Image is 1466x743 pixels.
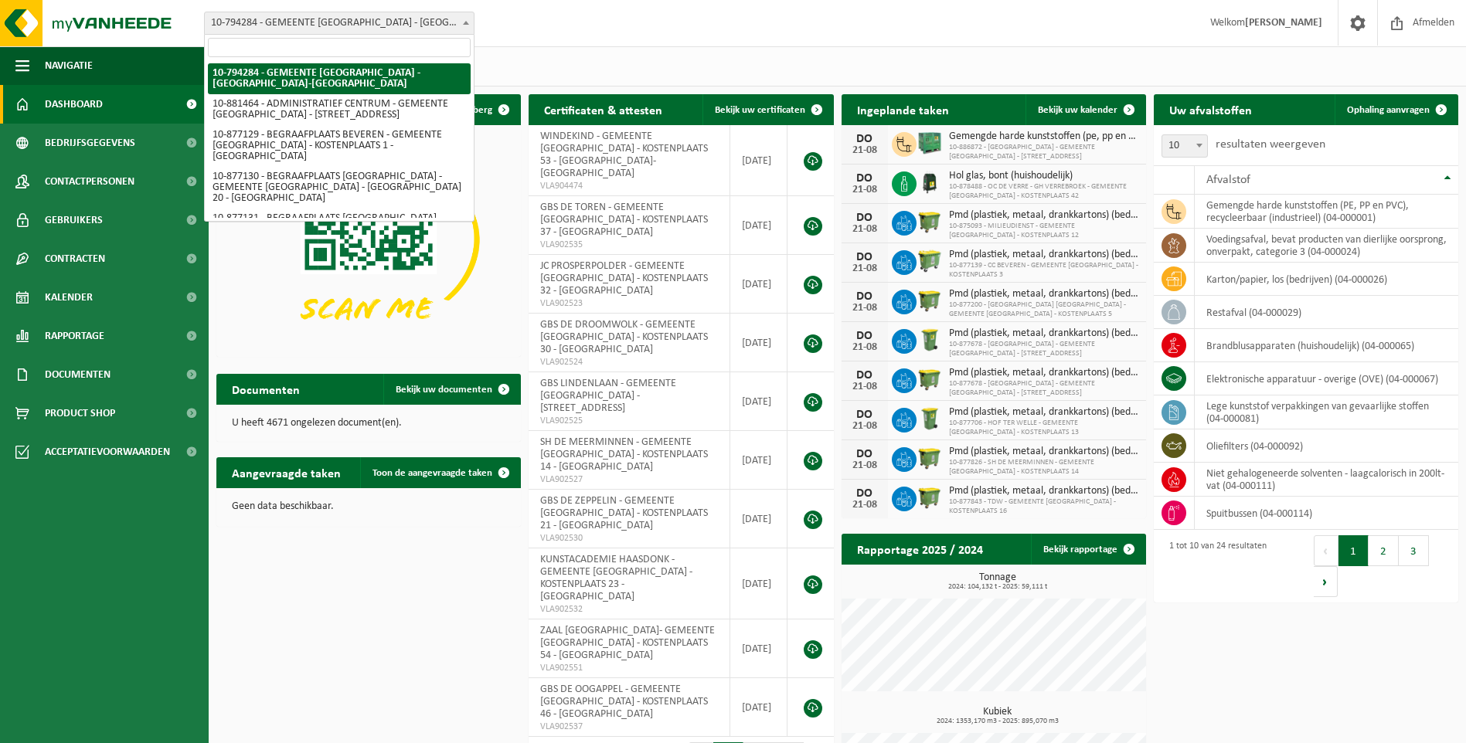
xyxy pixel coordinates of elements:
[949,340,1138,358] span: 10-877678 - [GEOGRAPHIC_DATA] - GEMEENTE [GEOGRAPHIC_DATA] - [STREET_ADDRESS]
[1162,135,1207,157] span: 10
[949,170,1138,182] span: Hol glas, bont (huishoudelijk)
[949,222,1138,240] span: 10-875093 - MILIEUDIENST - GEMEENTE [GEOGRAPHIC_DATA] - KOSTENPLAATS 12
[849,342,880,353] div: 21-08
[208,63,471,94] li: 10-794284 - GEMEENTE [GEOGRAPHIC_DATA] - [GEOGRAPHIC_DATA]-[GEOGRAPHIC_DATA]
[849,145,880,156] div: 21-08
[949,367,1138,379] span: Pmd (plastiek, metaal, drankkartons) (bedrijven)
[216,374,315,404] h2: Documenten
[849,500,880,511] div: 21-08
[1038,105,1117,115] span: Bekijk uw kalender
[917,405,943,432] img: WB-0240-HPE-GN-50
[849,448,880,460] div: DO
[458,105,492,115] span: Verberg
[849,133,880,145] div: DO
[949,288,1138,300] span: Pmd (plastiek, metaal, drankkartons) (bedrijven)
[949,249,1138,261] span: Pmd (plastiek, metaal, drankkartons) (bedrijven)
[917,484,943,511] img: WB-1100-HPE-GN-51
[1031,534,1145,565] a: Bekijk rapportage
[540,131,708,179] span: WINDEKIND - GEMEENTE [GEOGRAPHIC_DATA] - KOSTENPLAATS 53 - [GEOGRAPHIC_DATA]-[GEOGRAPHIC_DATA]
[1195,195,1458,229] td: gemengde harde kunststoffen (PE, PP en PVC), recycleerbaar (industrieel) (04-000001)
[372,468,492,478] span: Toon de aangevraagde taken
[1162,534,1267,599] div: 1 tot 10 van 24 resultaten
[1399,535,1429,566] button: 3
[849,707,1146,725] h3: Kubiek
[396,385,492,395] span: Bekijk uw documenten
[1026,94,1145,125] a: Bekijk uw kalender
[216,457,356,487] h2: Aangevraagde taken
[1195,463,1458,497] td: niet gehalogeneerde solventen - laagcalorisch in 200lt-vat (04-000111)
[849,487,880,500] div: DO
[1154,94,1267,124] h2: Uw afvalstoffen
[45,46,93,85] span: Navigatie
[540,554,692,602] span: KUNSTACADEMIE HAASDONK - GEMEENTE [GEOGRAPHIC_DATA] - KOSTENPLAATS 23 - [GEOGRAPHIC_DATA]
[949,446,1138,458] span: Pmd (plastiek, metaal, drankkartons) (bedrijven)
[208,125,471,167] li: 10-877129 - BEGRAAFPLAATS BEVEREN - GEMEENTE [GEOGRAPHIC_DATA] - KOSTENPLAATS 1 - [GEOGRAPHIC_DATA]
[917,130,943,156] img: PB-HB-1400-HPE-GN-01
[849,572,1146,591] h3: Tonnage
[949,300,1138,319] span: 10-877200 - [GEOGRAPHIC_DATA] [GEOGRAPHIC_DATA] - GEMEENTE [GEOGRAPHIC_DATA] - KOSTENPLAATS 5
[1369,535,1399,566] button: 2
[540,319,708,355] span: GBS DE DROOMWOLK - GEMEENTE [GEOGRAPHIC_DATA] - KOSTENPLAATS 30 - [GEOGRAPHIC_DATA]
[205,12,474,34] span: 10-794284 - GEMEENTE BEVEREN - BEVEREN-WAAS
[529,94,678,124] h2: Certificaten & attesten
[842,534,998,564] h2: Rapportage 2025 / 2024
[1195,329,1458,362] td: brandblusapparaten (huishoudelijk) (04-000065)
[949,485,1138,497] span: Pmd (plastiek, metaal, drankkartons) (bedrijven)
[1314,566,1338,597] button: Next
[917,209,943,235] img: WB-1100-HPE-GN-50
[949,379,1138,398] span: 10-877678 - [GEOGRAPHIC_DATA] - GEMEENTE [GEOGRAPHIC_DATA] - [STREET_ADDRESS]
[1195,395,1458,429] td: lege kunststof verpakkingen van gevaarlijke stoffen (04-000081)
[849,224,880,235] div: 21-08
[730,678,788,737] td: [DATE]
[1314,535,1338,566] button: Previous
[540,180,718,192] span: VLA904474
[730,372,788,431] td: [DATE]
[849,460,880,471] div: 21-08
[540,260,708,297] span: JC PROSPERPOLDER - GEMEENTE [GEOGRAPHIC_DATA] - KOSTENPLAATS 32 - [GEOGRAPHIC_DATA]
[1195,296,1458,329] td: restafval (04-000029)
[1206,174,1250,186] span: Afvalstof
[917,327,943,353] img: WB-0240-HPE-GN-50
[849,369,880,382] div: DO
[216,125,521,354] img: Download de VHEPlus App
[540,415,718,427] span: VLA902525
[849,409,880,421] div: DO
[849,251,880,263] div: DO
[949,406,1138,419] span: Pmd (plastiek, metaal, drankkartons) (bedrijven)
[849,185,880,195] div: 21-08
[917,445,943,471] img: WB-1100-HPE-GN-51
[1162,134,1208,158] span: 10
[849,172,880,185] div: DO
[949,261,1138,280] span: 10-877139 - CC BEVEREN - GEMEENTE [GEOGRAPHIC_DATA] - KOSTENPLAATS 3
[1338,535,1369,566] button: 1
[232,418,505,429] p: U heeft 4671 ongelezen document(en).
[1195,497,1458,530] td: spuitbussen (04-000114)
[45,278,93,317] span: Kalender
[1335,94,1457,125] a: Ophaling aanvragen
[540,721,718,733] span: VLA902537
[949,131,1138,143] span: Gemengde harde kunststoffen (pe, pp en pvc), recycleerbaar (industrieel)
[1195,429,1458,463] td: oliefilters (04-000092)
[232,501,505,512] p: Geen data beschikbaar.
[849,382,880,392] div: 21-08
[730,196,788,255] td: [DATE]
[949,497,1138,516] span: 10-877843 - TDW - GEMEENTE [GEOGRAPHIC_DATA] - KOSTENPLAATS 16
[849,718,1146,725] span: 2024: 1353,170 m3 - 2025: 895,070 m3
[540,436,708,473] span: SH DE MEERMINNEN - GEMEENTE [GEOGRAPHIC_DATA] - KOSTENPLAATS 14 - [GEOGRAPHIC_DATA]
[849,212,880,224] div: DO
[849,421,880,432] div: 21-08
[45,355,111,394] span: Documenten
[849,583,1146,591] span: 2024: 104,132 t - 2025: 59,111 t
[540,356,718,368] span: VLA902524
[204,12,474,35] span: 10-794284 - GEMEENTE BEVEREN - BEVEREN-WAAS
[540,239,718,251] span: VLA902535
[540,625,715,661] span: ZAAL [GEOGRAPHIC_DATA]- GEMEENTE [GEOGRAPHIC_DATA] - KOSTENPLAATS 54 - [GEOGRAPHIC_DATA]
[1216,138,1325,151] label: resultaten weergeven
[45,317,104,355] span: Rapportage
[45,124,135,162] span: Bedrijfsgegevens
[917,366,943,392] img: WB-1100-HPE-GN-50
[540,297,718,310] span: VLA902523
[702,94,832,125] a: Bekijk uw certificaten
[1195,263,1458,296] td: karton/papier, los (bedrijven) (04-000026)
[45,394,115,433] span: Product Shop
